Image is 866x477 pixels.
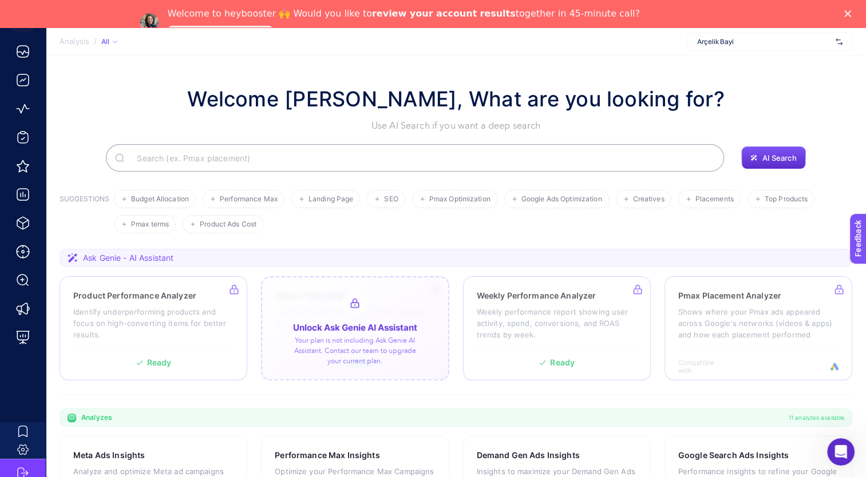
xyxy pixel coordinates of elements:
span: Placements [695,195,734,204]
h3: Performance Max Insights [275,450,379,461]
span: Feedback [7,3,44,13]
span: Performance Max [220,195,278,204]
button: AI Search [741,146,805,169]
a: Speak with an Expert [168,26,274,39]
a: Search Term AnalyzerEvaluate search terms with their targeted keywordsReadyUnlock Ask Genie AI As... [261,276,449,380]
div: Welcome to heybooster 🙌 Would you like to together in 45-minute call? [168,8,640,19]
span: Ask Genie - AI Assistant [83,252,173,264]
div: All [101,37,117,46]
div: Close [844,10,856,17]
span: Landing Page [309,195,353,204]
span: Google Ads Optimization [521,195,602,204]
span: / [94,37,97,46]
span: AI Search [762,153,796,162]
img: Profile image for Neslihan [140,13,159,31]
span: Pmax Optimization [429,195,491,204]
b: results [480,8,515,19]
a: Pmax Placement AnalyzerShows where your Pmax ads appeared across Google's networks (videos & apps... [665,276,852,380]
span: Budget Allocation [131,195,189,204]
span: Creatives [633,195,665,204]
span: 11 analyzes available [789,413,845,422]
span: Arçelik Bayi [697,37,831,46]
img: svg%3e [836,36,843,47]
h3: Demand Gen Ads Insights [477,450,580,461]
h3: Meta Ads Insights [73,450,145,461]
span: Analyzes [81,413,112,422]
span: Analysis [60,37,89,46]
a: Weekly Performance AnalyzerWeekly performance report showing user activity, spend, conversions, a... [463,276,651,380]
h1: Welcome [PERSON_NAME], What are you looking for? [187,84,725,114]
input: Search [128,142,715,174]
iframe: Intercom live chat [827,438,855,466]
p: Use AI Search if you want a deep search [187,119,725,133]
h3: Google Search Ads Insights [678,450,789,461]
span: Product Ads Cost [200,220,256,229]
span: SEO [384,195,398,204]
h3: SUGGESTIONS [60,194,109,233]
span: Top Products [765,195,808,204]
b: review your account [372,8,477,19]
a: Product Performance AnalyzerIdentify underperforming products and focus on high-converting items ... [60,276,247,380]
span: Pmax terms [131,220,169,229]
